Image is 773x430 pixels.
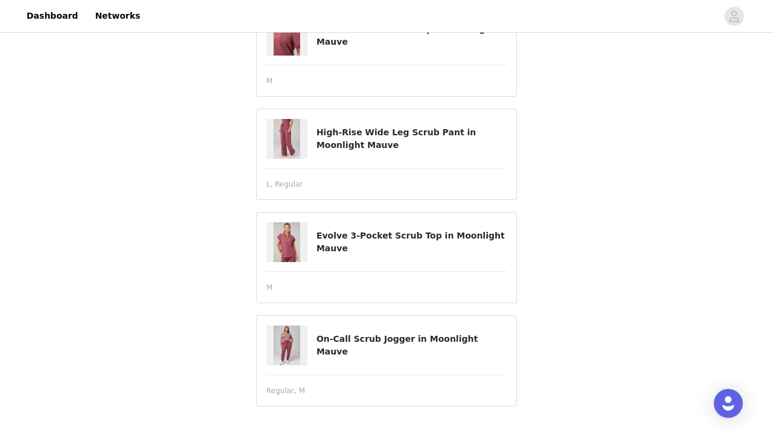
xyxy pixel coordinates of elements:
span: M [266,75,272,86]
img: On-Call Scrub Jogger in Moonlight Mauve [274,326,300,365]
span: Regular, M [266,385,305,396]
h4: High-Rise Wide Leg Scrub Pant in Moonlight Mauve [316,126,507,152]
a: Networks [88,2,147,30]
h4: On-Call Scrub Jogger in Moonlight Mauve [316,333,507,358]
span: M [266,282,272,293]
a: Dashboard [19,2,85,30]
img: Evolve 3-Pocket Scrub Top in Moonlight Mauve [274,222,300,262]
div: avatar [728,7,740,26]
span: L, Regular [266,179,303,190]
h4: Vital 1-Pocket Scrub Top in Moonlight Mauve [316,23,507,48]
div: Open Intercom Messenger [714,389,743,418]
img: Vital 1-Pocket Scrub Top in Moonlight Mauve [274,16,300,56]
h4: Evolve 3-Pocket Scrub Top in Moonlight Mauve [316,229,507,255]
img: High-Rise Wide Leg Scrub Pant in Moonlight Mauve [274,119,300,159]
